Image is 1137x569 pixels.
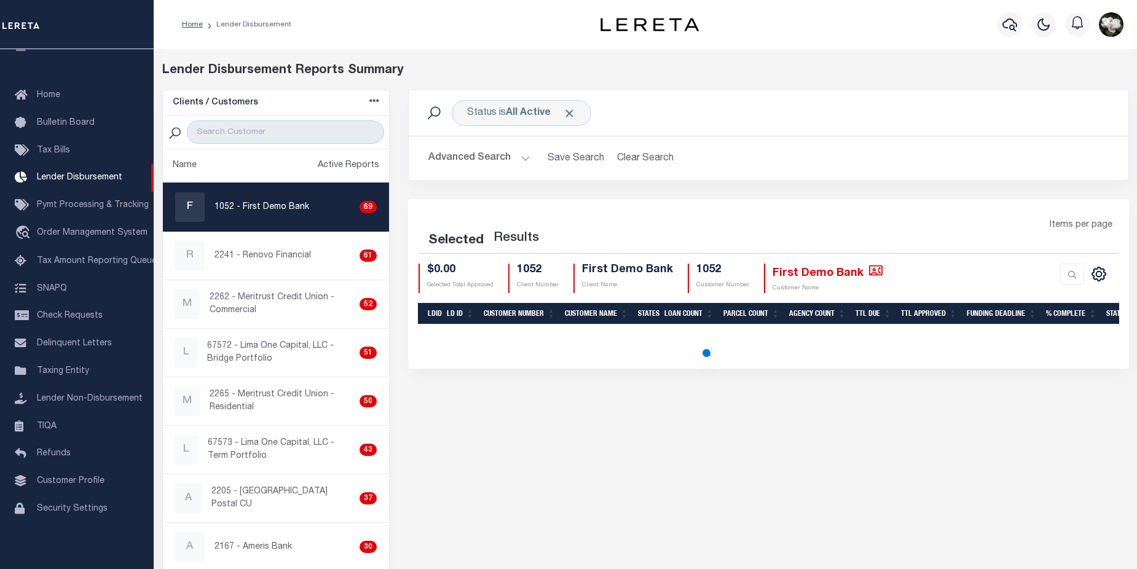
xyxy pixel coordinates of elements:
[494,229,539,248] label: Results
[360,249,377,262] div: 61
[163,474,390,522] a: A2205 - [GEOGRAPHIC_DATA] Postal CU37
[208,437,355,463] p: 67573 - Lima One Capital, LLC - Term Portfolio
[175,241,205,270] div: R
[163,426,390,474] a: L67573 - Lima One Capital, LLC - Term Portfolio43
[214,201,309,214] p: 1052 - First Demo Bank
[37,119,95,127] span: Bulletin Board
[163,232,390,280] a: R2241 - Renovo Financial61
[37,422,57,430] span: TIQA
[582,281,673,290] p: Client Name
[479,303,560,324] th: Customer Number
[452,100,591,126] div: Click to Edit
[633,303,659,324] th: States
[173,159,197,173] div: Name
[175,532,205,562] div: A
[696,281,749,290] p: Customer Number
[427,264,494,277] h4: $0.00
[37,229,148,237] span: Order Management System
[37,339,112,348] span: Delinquent Letters
[1041,303,1101,324] th: % Complete
[203,19,291,30] li: Lender Disbursement
[360,298,377,310] div: 52
[37,394,143,403] span: Lender Non-Disbursement
[428,231,484,251] div: Selected
[600,18,699,31] img: logo-dark.svg
[163,377,390,425] a: M2265 - Meritrust Credit Union - Residential50
[360,201,377,213] div: 69
[428,146,530,170] button: Advanced Search
[15,226,34,241] i: travel_explore
[360,347,377,359] div: 51
[162,61,1129,80] div: Lender Disbursement Reports Summary
[851,303,896,324] th: Ttl Due
[163,183,390,231] a: F1052 - First Demo Bank69
[163,280,390,328] a: M2262 - Meritrust Credit Union - Commercial52
[37,312,103,320] span: Check Requests
[207,340,355,366] p: 67572 - Lima One Capital, LLC - Bridge Portfolio
[37,449,71,458] span: Refunds
[163,329,390,377] a: L67572 - Lima One Capital, LLC - Bridge Portfolio51
[37,201,149,210] span: Pymt Processing & Tracking
[1050,219,1112,232] span: Items per page
[784,303,851,324] th: Agency Count
[182,21,203,28] a: Home
[560,303,633,324] th: Customer Name
[360,444,377,456] div: 43
[896,303,962,324] th: Ttl Approved
[563,107,576,120] span: Click to Remove
[582,264,673,277] h4: First Demo Bank
[210,388,355,414] p: 2265 - Meritrust Credit Union - Residential
[187,120,384,144] input: Search Customer
[718,303,784,324] th: Parcel Count
[37,477,104,485] span: Customer Profile
[360,395,377,407] div: 50
[773,264,883,280] h4: First Demo Bank
[506,108,551,118] b: All Active
[360,492,377,504] div: 37
[423,303,442,324] th: LDID
[318,159,379,173] div: Active Reports
[37,284,67,292] span: SNAPQ
[37,367,89,375] span: Taxing Entity
[37,504,108,513] span: Security Settings
[175,387,200,416] div: M
[773,284,883,293] p: Customer Name
[659,303,718,324] th: Loan Count
[175,192,205,222] div: F
[37,173,122,182] span: Lender Disbursement
[540,146,612,170] button: Save Search
[517,264,559,277] h4: 1052
[962,303,1041,324] th: Funding Deadline
[442,303,479,324] th: LD ID
[175,435,198,465] div: L
[214,249,311,262] p: 2241 - Renovo Financial
[37,257,157,265] span: Tax Amount Reporting Queue
[37,91,60,100] span: Home
[173,98,258,108] h5: Clients / Customers
[175,338,197,367] div: L
[37,146,70,155] span: Tax Bills
[696,264,749,277] h4: 1052
[360,541,377,553] div: 30
[427,281,494,290] p: Selected Total Approved
[211,485,355,511] p: 2205 - [GEOGRAPHIC_DATA] Postal CU
[175,484,202,513] div: A
[214,541,292,554] p: 2167 - Ameris Bank
[210,291,355,317] p: 2262 - Meritrust Credit Union - Commercial
[175,289,200,319] div: M
[612,146,679,170] button: Clear Search
[517,281,559,290] p: Client Number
